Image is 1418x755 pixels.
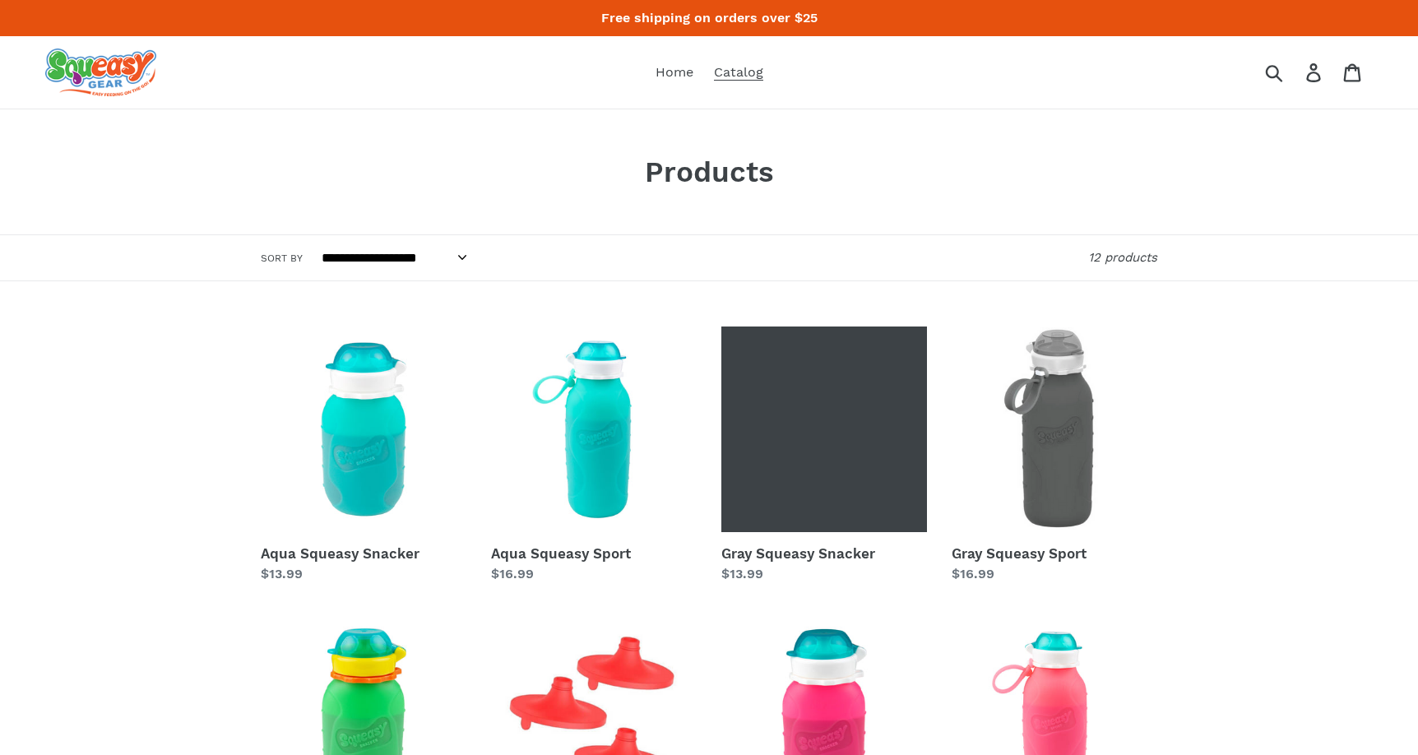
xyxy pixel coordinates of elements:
a: Home [647,60,702,85]
span: Products [645,155,774,189]
img: squeasy gear snacker portable food pouch [45,49,156,96]
input: Search [1271,54,1316,90]
a: Catalog [706,60,772,85]
span: 12 products [1088,250,1157,265]
span: Catalog [714,64,763,81]
label: Sort by [261,251,303,266]
span: Home [656,64,693,81]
